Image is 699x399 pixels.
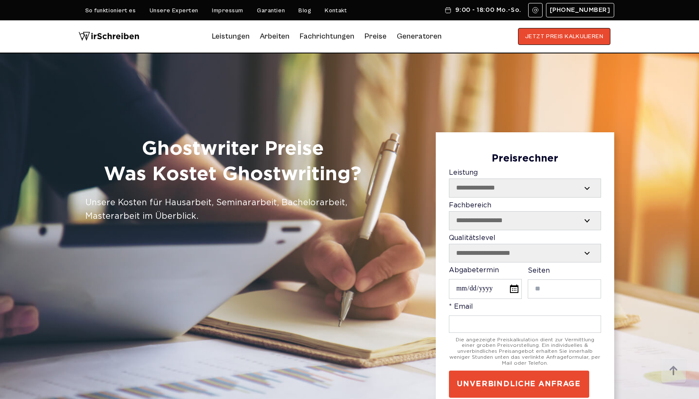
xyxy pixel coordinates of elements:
label: Abgabetermin [449,267,522,299]
span: Seiten [528,268,550,274]
a: Impressum [212,7,243,14]
input: * Email [449,315,601,333]
label: Fachbereich [449,202,601,230]
a: Unsere Experten [150,7,198,14]
img: Schedule [444,7,452,14]
img: logo wirschreiben [78,28,139,45]
a: [PHONE_NUMBER] [546,3,614,17]
span: [PHONE_NUMBER] [550,7,610,14]
select: Qualitätslevel [449,244,601,262]
label: * Email [449,303,601,332]
form: Contact form [449,153,601,397]
div: Die angezeigte Preiskalkulation dient zur Vermittlung einer groben Preisvorstellung. Ein individu... [449,337,601,366]
a: Preise [365,32,387,41]
label: Qualitätslevel [449,234,601,263]
a: So funktioniert es [85,7,136,14]
a: Kontakt [325,7,347,14]
img: Email [532,7,539,14]
h1: Ghostwriter Preise Was Kostet Ghostwriting? [85,137,381,187]
select: Fachbereich [449,212,601,229]
a: Blog [298,7,311,14]
a: Arbeiten [260,30,290,43]
span: UNVERBINDLICHE ANFRAGE [457,379,581,389]
span: 9:00 - 18:00 Mo.-So. [455,7,521,14]
div: Preisrechner [449,153,601,165]
a: Fachrichtungen [300,30,354,43]
label: Leistung [449,169,601,198]
button: JETZT PREIS KALKULIEREN [518,28,611,45]
a: Garantien [257,7,285,14]
select: Leistung [449,179,601,197]
img: button top [661,358,686,384]
div: Unsere Kosten für Hausarbeit, Seminararbeit, Bachelorarbeit, Masterarbeit im Überblick. [85,196,381,223]
button: UNVERBINDLICHE ANFRAGE [449,371,589,398]
a: Generatoren [397,30,442,43]
input: Abgabetermin [449,279,522,299]
a: Leistungen [212,30,250,43]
